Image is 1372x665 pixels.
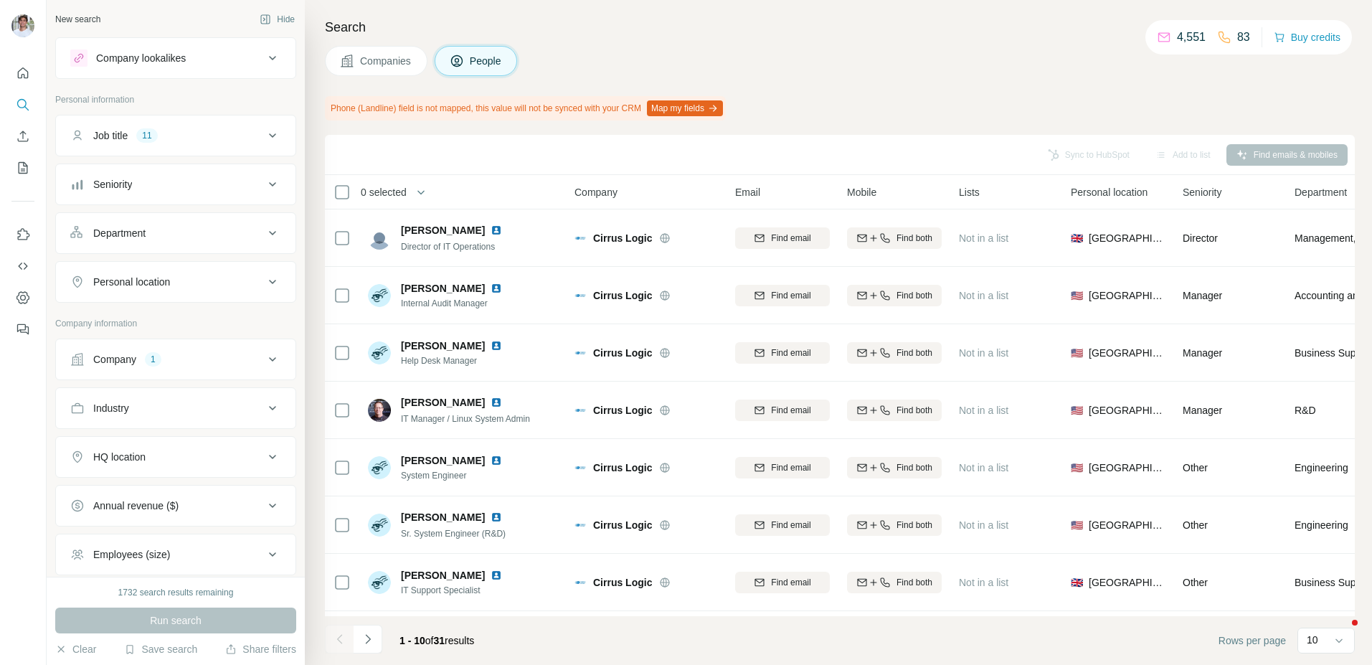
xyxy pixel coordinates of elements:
[1295,461,1348,475] span: Engineering
[1274,27,1340,47] button: Buy credits
[491,511,502,523] img: LinkedIn logo
[593,518,652,532] span: Cirrus Logic
[225,642,296,656] button: Share filters
[959,347,1008,359] span: Not in a list
[771,576,810,589] span: Find email
[399,635,425,646] span: 1 - 10
[735,457,830,478] button: Find email
[368,514,391,537] img: Avatar
[1219,633,1286,648] span: Rows per page
[491,225,502,236] img: LinkedIn logo
[735,285,830,306] button: Find email
[401,584,508,597] span: IT Support Specialist
[1089,288,1165,303] span: [GEOGRAPHIC_DATA]
[735,227,830,249] button: Find email
[93,226,146,240] div: Department
[470,54,503,68] span: People
[574,290,586,301] img: Logo of Cirrus Logic
[593,231,652,245] span: Cirrus Logic
[896,461,932,474] span: Find both
[847,227,942,249] button: Find both
[1183,577,1208,588] span: Other
[735,342,830,364] button: Find email
[325,17,1355,37] h4: Search
[368,456,391,479] img: Avatar
[368,284,391,307] img: Avatar
[1071,461,1083,475] span: 🇺🇸
[325,96,726,121] div: Phone (Landline) field is not mapped, this value will not be synced with your CRM
[771,289,810,302] span: Find email
[771,519,810,532] span: Find email
[11,155,34,181] button: My lists
[1183,519,1208,531] span: Other
[896,289,932,302] span: Find both
[491,455,502,466] img: LinkedIn logo
[93,352,136,367] div: Company
[491,283,502,294] img: LinkedIn logo
[401,510,485,524] span: [PERSON_NAME]
[93,275,170,289] div: Personal location
[368,341,391,364] img: Avatar
[593,288,652,303] span: Cirrus Logic
[1307,633,1318,647] p: 10
[1183,347,1222,359] span: Manager
[1089,403,1165,418] span: [GEOGRAPHIC_DATA]
[401,529,506,539] span: Sr. System Engineer (R&D)
[771,461,810,474] span: Find email
[354,625,382,654] button: Navigate to next page
[847,342,942,364] button: Find both
[959,232,1008,244] span: Not in a list
[771,404,810,417] span: Find email
[136,129,157,142] div: 11
[1071,185,1148,199] span: Personal location
[55,93,296,106] p: Personal information
[1295,185,1347,199] span: Department
[56,342,295,377] button: Company1
[1071,288,1083,303] span: 🇺🇸
[118,586,234,599] div: 1732 search results remaining
[771,232,810,245] span: Find email
[93,401,129,415] div: Industry
[368,571,391,594] img: Avatar
[56,265,295,299] button: Personal location
[574,347,586,359] img: Logo of Cirrus Logic
[491,397,502,408] img: LinkedIn logo
[574,462,586,473] img: Logo of Cirrus Logic
[93,450,146,464] div: HQ location
[735,400,830,421] button: Find email
[1071,575,1083,590] span: 🇬🇧
[735,185,760,199] span: Email
[771,346,810,359] span: Find email
[574,232,586,244] img: Logo of Cirrus Logic
[574,577,586,588] img: Logo of Cirrus Logic
[1089,518,1165,532] span: [GEOGRAPHIC_DATA]
[959,519,1008,531] span: Not in a list
[425,635,434,646] span: of
[1177,29,1206,46] p: 4,551
[93,499,179,513] div: Annual revenue ($)
[401,242,495,252] span: Director of IT Operations
[434,635,445,646] span: 31
[1323,616,1358,651] iframe: Intercom live chat
[847,285,942,306] button: Find both
[401,281,485,296] span: [PERSON_NAME]
[1295,403,1316,418] span: R&D
[593,403,652,418] span: Cirrus Logic
[56,440,295,474] button: HQ location
[1089,461,1165,475] span: [GEOGRAPHIC_DATA]
[368,227,391,250] img: Avatar
[959,405,1008,416] span: Not in a list
[368,399,391,422] img: Avatar
[1089,346,1165,360] span: [GEOGRAPHIC_DATA]
[847,514,942,536] button: Find both
[735,572,830,593] button: Find email
[1183,405,1222,416] span: Manager
[96,51,186,65] div: Company lookalikes
[491,570,502,581] img: LinkedIn logo
[11,253,34,279] button: Use Surfe API
[11,316,34,342] button: Feedback
[1183,462,1208,473] span: Other
[124,642,197,656] button: Save search
[56,216,295,250] button: Department
[11,14,34,37] img: Avatar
